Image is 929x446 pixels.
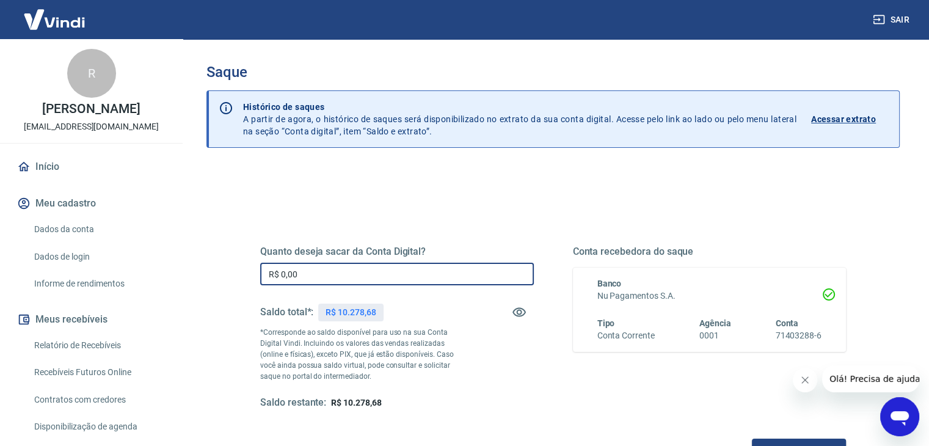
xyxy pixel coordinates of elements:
span: Tipo [597,318,615,328]
a: Dados da conta [29,217,168,242]
a: Dados de login [29,244,168,269]
p: *Corresponde ao saldo disponível para uso na sua Conta Digital Vindi. Incluindo os valores das ve... [260,327,465,382]
p: Acessar extrato [811,113,876,125]
button: Meu cadastro [15,190,168,217]
img: Vindi [15,1,94,38]
a: Contratos com credores [29,387,168,412]
h5: Conta recebedora do saque [573,246,847,258]
a: Relatório de Recebíveis [29,333,168,358]
iframe: Fechar mensagem [793,368,817,392]
button: Sair [870,9,914,31]
h6: Conta Corrente [597,329,655,342]
h6: 71403288-6 [775,329,822,342]
div: R [67,49,116,98]
h5: Quanto deseja sacar da Conta Digital? [260,246,534,258]
h5: Saldo restante: [260,397,326,409]
span: Agência [699,318,731,328]
iframe: Botão para abrir a janela de mensagens [880,397,919,436]
h5: Saldo total*: [260,306,313,318]
a: Informe de rendimentos [29,271,168,296]
a: Acessar extrato [811,101,889,137]
a: Recebíveis Futuros Online [29,360,168,385]
button: Meus recebíveis [15,306,168,333]
span: Olá! Precisa de ajuda? [7,9,103,18]
span: Banco [597,279,622,288]
h6: Nu Pagamentos S.A. [597,290,822,302]
p: Histórico de saques [243,101,796,113]
a: Início [15,153,168,180]
iframe: Mensagem da empresa [822,365,919,392]
span: R$ 10.278,68 [331,398,381,408]
h6: 0001 [699,329,731,342]
p: [PERSON_NAME] [42,103,140,115]
p: R$ 10.278,68 [326,306,376,319]
p: A partir de agora, o histórico de saques será disponibilizado no extrato da sua conta digital. Ac... [243,101,796,137]
span: Conta [775,318,798,328]
a: Disponibilização de agenda [29,414,168,439]
h3: Saque [206,64,900,81]
p: [EMAIL_ADDRESS][DOMAIN_NAME] [24,120,159,133]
